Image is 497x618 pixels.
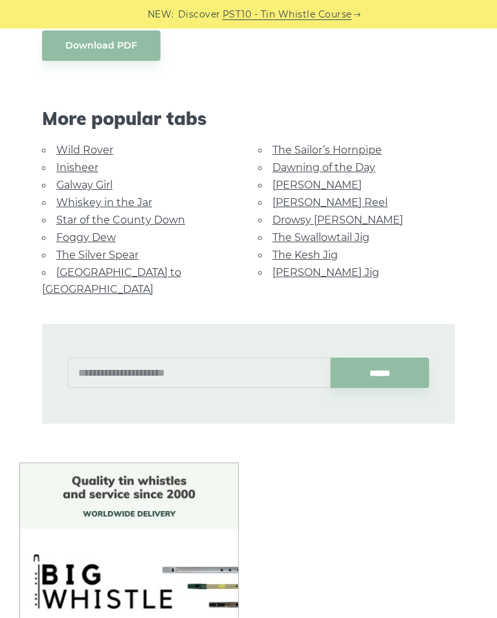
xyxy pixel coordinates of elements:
[272,196,388,209] a: [PERSON_NAME] Reel
[272,231,370,244] a: The Swallowtail Jig
[56,196,152,209] a: Whiskey in the Jar
[178,7,221,22] span: Discover
[42,266,181,295] a: [GEOGRAPHIC_DATA] to [GEOGRAPHIC_DATA]
[272,179,362,191] a: [PERSON_NAME]
[56,249,138,261] a: The Silver Spear
[42,30,160,61] a: Download PDF
[272,161,375,174] a: Dawning of the Day
[56,231,116,244] a: Foggy Dew
[223,7,352,22] a: PST10 - Tin Whistle Course
[56,161,98,174] a: Inisheer
[56,144,113,156] a: Wild Rover
[272,144,382,156] a: The Sailor’s Hornpipe
[272,214,403,226] a: Drowsy [PERSON_NAME]
[56,214,185,226] a: Star of the County Down
[272,249,338,261] a: The Kesh Jig
[42,108,455,130] span: More popular tabs
[148,7,174,22] span: NEW:
[56,179,113,191] a: Galway Girl
[272,266,379,279] a: [PERSON_NAME] Jig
